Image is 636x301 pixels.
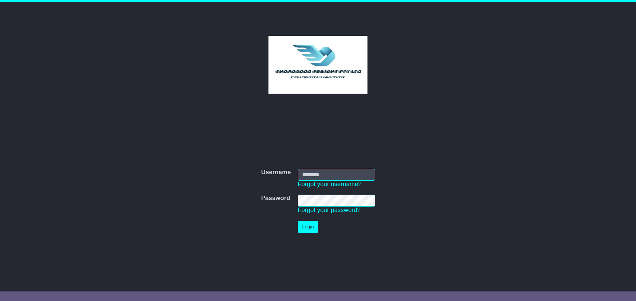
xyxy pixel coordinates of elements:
[261,195,290,202] label: Password
[268,36,368,94] img: Thorogood Freight Pty Ltd
[298,181,362,187] a: Forgot your username?
[298,207,361,213] a: Forgot your password?
[298,221,318,233] button: Login
[261,169,291,176] label: Username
